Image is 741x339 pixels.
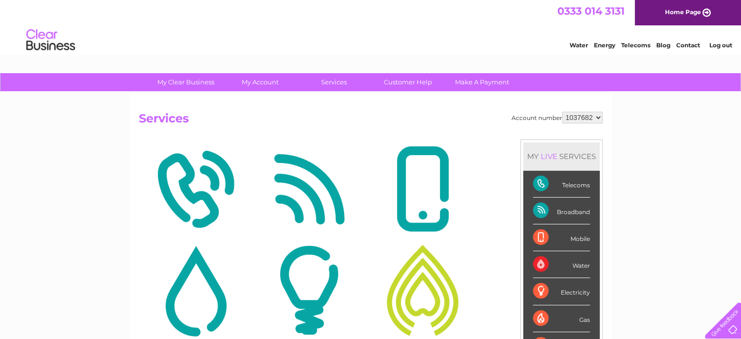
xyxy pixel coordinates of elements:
[442,73,522,91] a: Make A Payment
[368,142,477,237] img: Mobile
[594,41,615,49] a: Energy
[294,73,374,91] a: Services
[557,5,625,17] a: 0333 014 3131
[709,41,732,49] a: Log out
[141,243,250,338] img: Water
[533,305,590,332] div: Gas
[570,41,588,49] a: Water
[368,243,477,338] img: Gas
[533,278,590,305] div: Electricity
[26,25,76,55] img: logo.png
[533,198,590,224] div: Broadband
[676,41,700,49] a: Contact
[621,41,650,49] a: Telecoms
[139,112,603,130] h2: Services
[533,171,590,198] div: Telecoms
[533,224,590,251] div: Mobile
[539,152,559,161] div: LIVE
[523,142,600,170] div: MY SERVICES
[368,73,448,91] a: Customer Help
[141,142,250,237] img: Telecoms
[146,73,226,91] a: My Clear Business
[2,5,463,47] div: Clear Business is a trading name of Verastar Limited (registered in [GEOGRAPHIC_DATA] No. 3667643...
[255,142,363,237] img: Broadband
[220,73,300,91] a: My Account
[512,112,603,123] div: Account number
[533,251,590,278] div: Water
[255,243,363,338] img: Electricity
[656,41,670,49] a: Blog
